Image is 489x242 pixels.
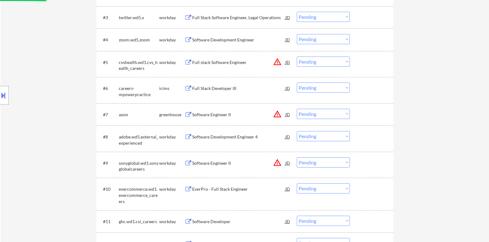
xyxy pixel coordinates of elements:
[119,134,159,146] div: adobe.wd5.external_experienced
[192,160,285,166] div: Software Engineer II
[285,109,291,120] div: JD
[192,186,285,192] div: EverPro - Full Stack Engineer
[119,160,159,172] div: sonyglobal.wd1.sonyglobalcareers
[119,186,159,204] div: evercommerce.wd1.evercommerce_careers
[103,160,114,166] div: #9
[285,216,291,227] div: JD
[285,57,291,68] div: JD
[273,110,282,118] button: warning_amber
[159,160,184,166] div: workday
[285,12,291,23] div: JD
[192,15,285,21] div: Full Stack Software Engineer, Legal Operations
[192,85,285,91] div: Full Stack Developer III
[159,59,184,66] div: workday
[192,134,285,140] div: Software Development Engineer 4
[285,34,291,45] div: JD
[119,112,159,118] div: axon
[285,157,291,168] div: JD
[273,158,282,167] button: warning_amber
[119,15,159,21] div: twitter.wd5.x
[159,186,184,192] div: workday
[119,85,159,97] div: careers-mpowerpractice
[192,37,285,43] div: Software Development Engineer
[273,57,282,66] button: warning_amber
[192,112,285,118] div: Software Engineer II
[103,15,114,21] div: #3
[192,59,285,66] div: Full stack Software Engineer
[119,219,159,225] div: ghc.wd1.csi_careers
[103,186,114,192] div: #10
[119,37,159,43] div: zoom.wd5.zoom
[159,15,184,21] div: workday
[159,85,184,91] div: icims
[103,37,114,43] div: #4
[285,131,291,142] div: JD
[159,219,184,225] div: workday
[192,219,285,225] div: Software Developer
[159,37,184,43] div: workday
[103,219,114,225] div: #11
[119,59,159,71] div: cvshealth.wd1.cvs_health_careers
[285,183,291,194] div: JD
[159,134,184,140] div: workday
[159,112,184,118] div: greenhouse
[285,83,291,94] div: JD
